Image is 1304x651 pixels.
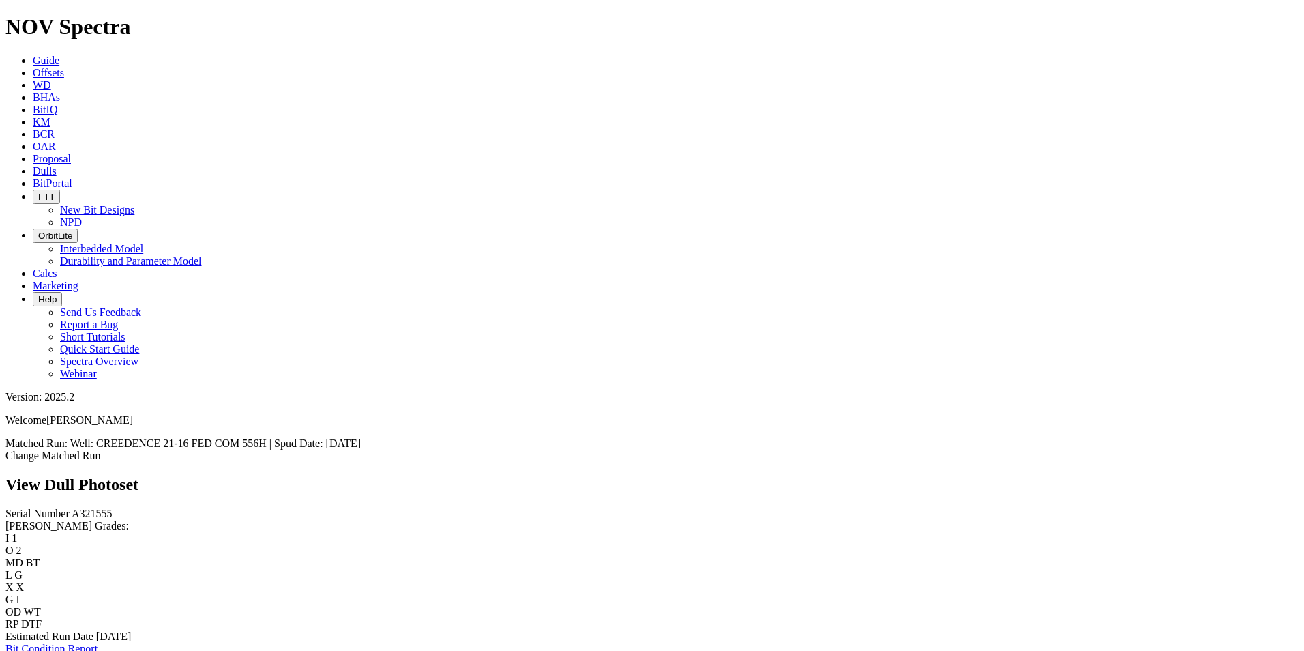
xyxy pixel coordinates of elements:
a: Dulls [33,165,57,177]
span: OrbitLite [38,231,72,241]
span: FTT [38,192,55,202]
label: OD [5,606,21,618]
label: MD [5,557,23,568]
a: KM [33,116,50,128]
span: BT [26,557,40,568]
span: G [14,569,23,581]
label: X [5,581,14,593]
a: Short Tutorials [60,331,125,343]
a: BitIQ [33,104,57,115]
label: I [5,532,9,544]
a: New Bit Designs [60,204,134,216]
label: O [5,545,14,556]
a: Marketing [33,280,78,291]
label: RP [5,618,18,630]
span: [DATE] [96,631,132,642]
label: L [5,569,12,581]
a: Send Us Feedback [60,306,141,318]
div: Version: 2025.2 [5,391,1299,403]
button: Help [33,292,62,306]
span: DTF [21,618,42,630]
a: Offsets [33,67,64,78]
a: BitPortal [33,177,72,189]
button: FTT [33,190,60,204]
a: OAR [33,141,56,152]
label: G [5,594,14,605]
a: Spectra Overview [60,356,138,367]
a: Report a Bug [60,319,118,330]
h2: View Dull Photoset [5,476,1299,494]
span: X [16,581,25,593]
span: Help [38,294,57,304]
span: 1 [12,532,17,544]
span: I [16,594,20,605]
p: Welcome [5,414,1299,426]
a: Webinar [60,368,97,379]
a: WD [33,79,51,91]
div: [PERSON_NAME] Grades: [5,520,1299,532]
label: Estimated Run Date [5,631,93,642]
span: A321555 [72,508,113,519]
button: OrbitLite [33,229,78,243]
a: Quick Start Guide [60,343,139,355]
a: NPD [60,216,82,228]
a: Guide [33,55,59,66]
a: Calcs [33,267,57,279]
a: BCR [33,128,55,140]
span: 2 [16,545,22,556]
a: Change Matched Run [5,450,101,461]
a: Proposal [33,153,71,164]
a: Durability and Parameter Model [60,255,202,267]
span: Matched Run: [5,437,68,449]
span: Well: CREEDENCE 21-16 FED COM 556H | Spud Date: [DATE] [70,437,361,449]
span: WT [24,606,41,618]
a: Interbedded Model [60,243,143,255]
a: BHAs [33,91,60,103]
span: [PERSON_NAME] [46,414,133,426]
h1: NOV Spectra [5,14,1299,40]
label: Serial Number [5,508,70,519]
